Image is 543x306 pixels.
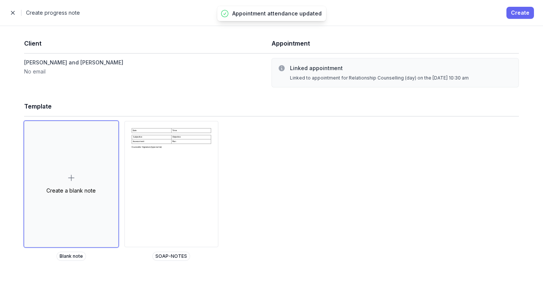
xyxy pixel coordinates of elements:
[506,7,534,19] button: Create
[133,129,170,132] p: Date
[133,136,170,138] p: Subjective
[24,38,271,49] h1: Client
[133,140,170,143] p: Assessment
[46,187,96,194] div: Create a blank note
[132,146,212,148] p: Counsellor Signature (type name):
[172,136,210,138] p: Objective
[26,8,502,17] h2: Create progress note
[24,58,271,67] dd: [PERSON_NAME] and [PERSON_NAME]
[172,140,210,143] p: Plan
[24,101,519,112] h1: Template
[511,8,529,17] span: Create
[57,252,86,261] span: Blank note
[172,129,210,132] p: Time
[290,75,512,81] div: Linked to appointment for Relationship Counselling (day) on the [DATE] 10:30 am
[24,67,271,76] dt: No email
[290,64,512,72] h3: Linked appointment
[271,40,310,47] span: Appointment
[152,252,190,261] span: SOAP-NOTES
